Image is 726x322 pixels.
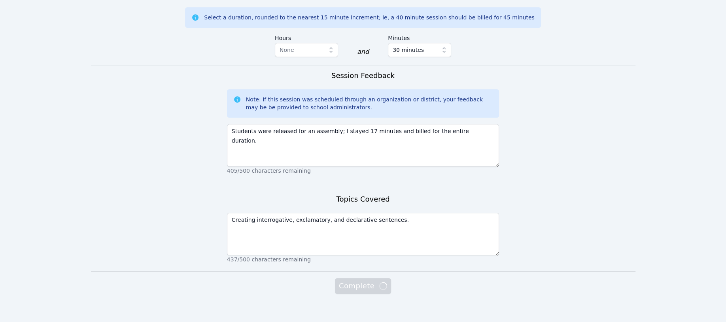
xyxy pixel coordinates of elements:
[336,194,389,205] h3: Topics Covered
[227,124,499,167] textarea: Students were released for an assembly; I stayed 17 minutes and billed for the entire duration.
[388,43,451,57] button: 30 minutes
[204,13,534,21] div: Select a duration, rounded to the nearest 15 minute increment; ie, a 40 minute session should be ...
[246,95,493,111] div: Note: If this session was scheduled through an organization or district, your feedback may be be ...
[275,43,338,57] button: None
[275,31,338,43] label: Hours
[339,280,387,292] span: Complete
[331,70,395,81] h3: Session Feedback
[280,47,294,53] span: None
[388,31,451,43] label: Minutes
[335,278,391,294] button: Complete
[227,167,499,175] p: 405/500 characters remaining
[357,47,369,57] div: and
[227,213,499,255] textarea: Creating interrogative, exclamatory, and declarative sentences.
[227,255,499,263] p: 437/500 characters remaining
[393,45,424,55] span: 30 minutes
